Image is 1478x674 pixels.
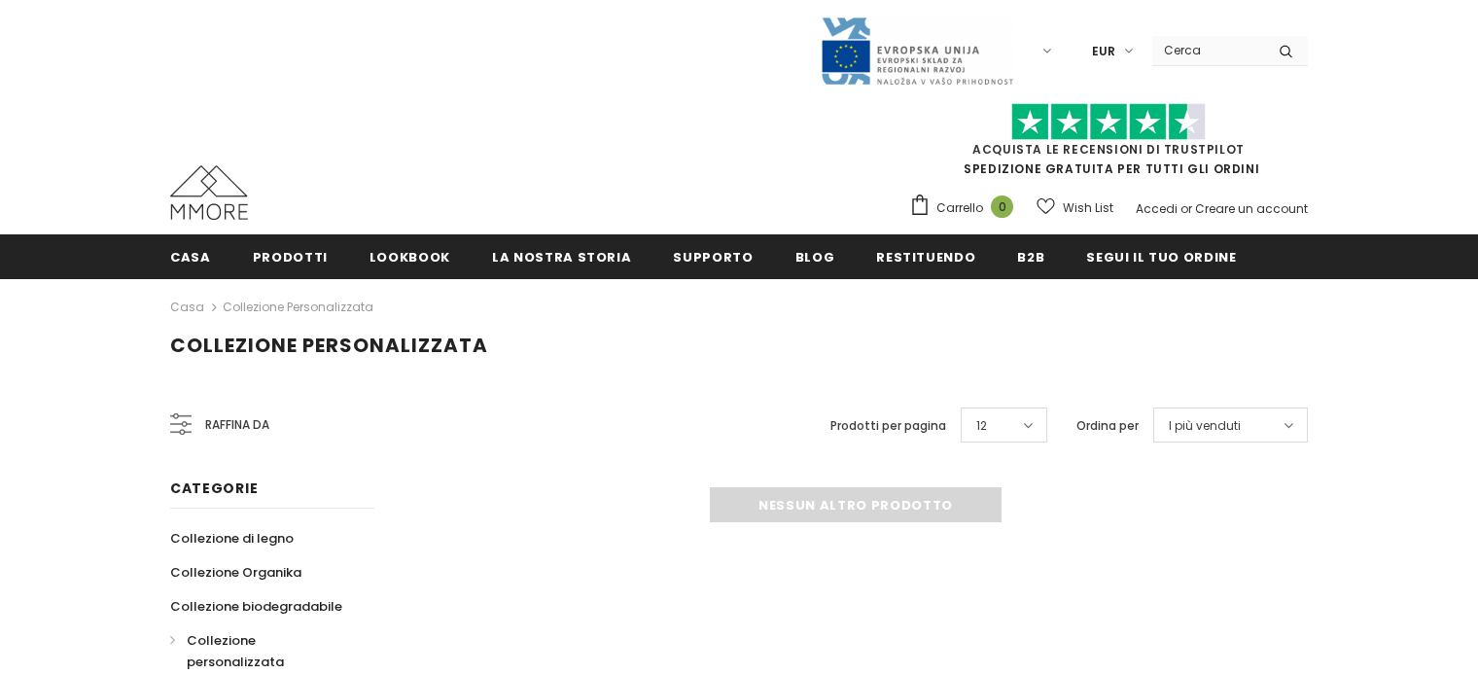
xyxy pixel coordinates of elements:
[1076,416,1139,436] label: Ordina per
[1092,42,1115,61] span: EUR
[991,195,1013,218] span: 0
[795,234,835,278] a: Blog
[369,234,450,278] a: Lookbook
[1037,191,1113,225] a: Wish List
[223,299,373,315] a: Collezione personalizzata
[492,234,631,278] a: La nostra storia
[1011,103,1206,141] img: Fidati di Pilot Stars
[369,248,450,266] span: Lookbook
[1086,234,1236,278] a: Segui il tuo ordine
[170,234,211,278] a: Casa
[909,194,1023,223] a: Carrello 0
[1017,234,1044,278] a: B2B
[170,479,258,498] span: Categorie
[170,555,301,589] a: Collezione Organika
[170,296,204,319] a: Casa
[170,589,342,623] a: Collezione biodegradabile
[936,198,983,218] span: Carrello
[253,248,328,266] span: Prodotti
[1086,248,1236,266] span: Segui il tuo ordine
[673,248,753,266] span: supporto
[972,141,1245,158] a: Acquista le recensioni di TrustPilot
[170,332,488,359] span: Collezione personalizzata
[876,234,975,278] a: Restituendo
[492,248,631,266] span: La nostra storia
[1136,200,1178,217] a: Accedi
[1152,36,1264,64] input: Search Site
[170,165,248,220] img: Casi MMORE
[1063,198,1113,218] span: Wish List
[253,234,328,278] a: Prodotti
[830,416,946,436] label: Prodotti per pagina
[820,16,1014,87] img: Javni Razpis
[1180,200,1192,217] span: or
[170,521,294,555] a: Collezione di legno
[673,234,753,278] a: supporto
[187,631,284,671] span: Collezione personalizzata
[820,42,1014,58] a: Javni Razpis
[1169,416,1241,436] span: I più venduti
[170,248,211,266] span: Casa
[795,248,835,266] span: Blog
[1017,248,1044,266] span: B2B
[909,112,1308,177] span: SPEDIZIONE GRATUITA PER TUTTI GLI ORDINI
[170,529,294,548] span: Collezione di legno
[170,597,342,616] span: Collezione biodegradabile
[205,414,269,436] span: Raffina da
[170,563,301,582] span: Collezione Organika
[1195,200,1308,217] a: Creare un account
[876,248,975,266] span: Restituendo
[976,416,987,436] span: 12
